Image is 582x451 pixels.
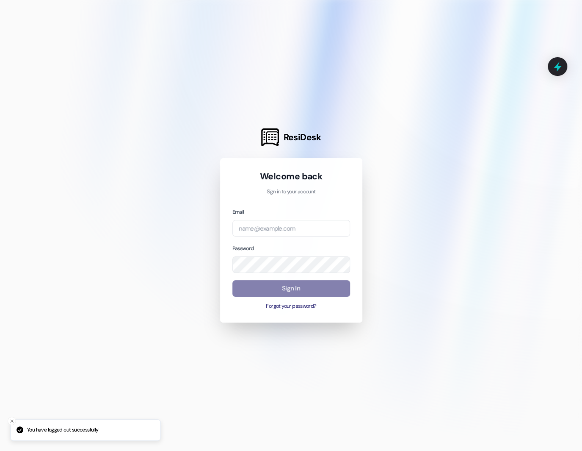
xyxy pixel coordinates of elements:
button: Sign In [232,280,350,297]
button: Close toast [8,417,16,425]
input: name@example.com [232,220,350,237]
img: ResiDesk Logo [261,128,279,146]
h1: Welcome back [232,170,350,182]
span: ResiDesk [283,131,321,143]
button: Forgot your password? [232,303,350,310]
p: Sign in to your account [232,188,350,196]
p: You have logged out successfully [27,426,98,434]
label: Password [232,245,254,252]
label: Email [232,209,244,215]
